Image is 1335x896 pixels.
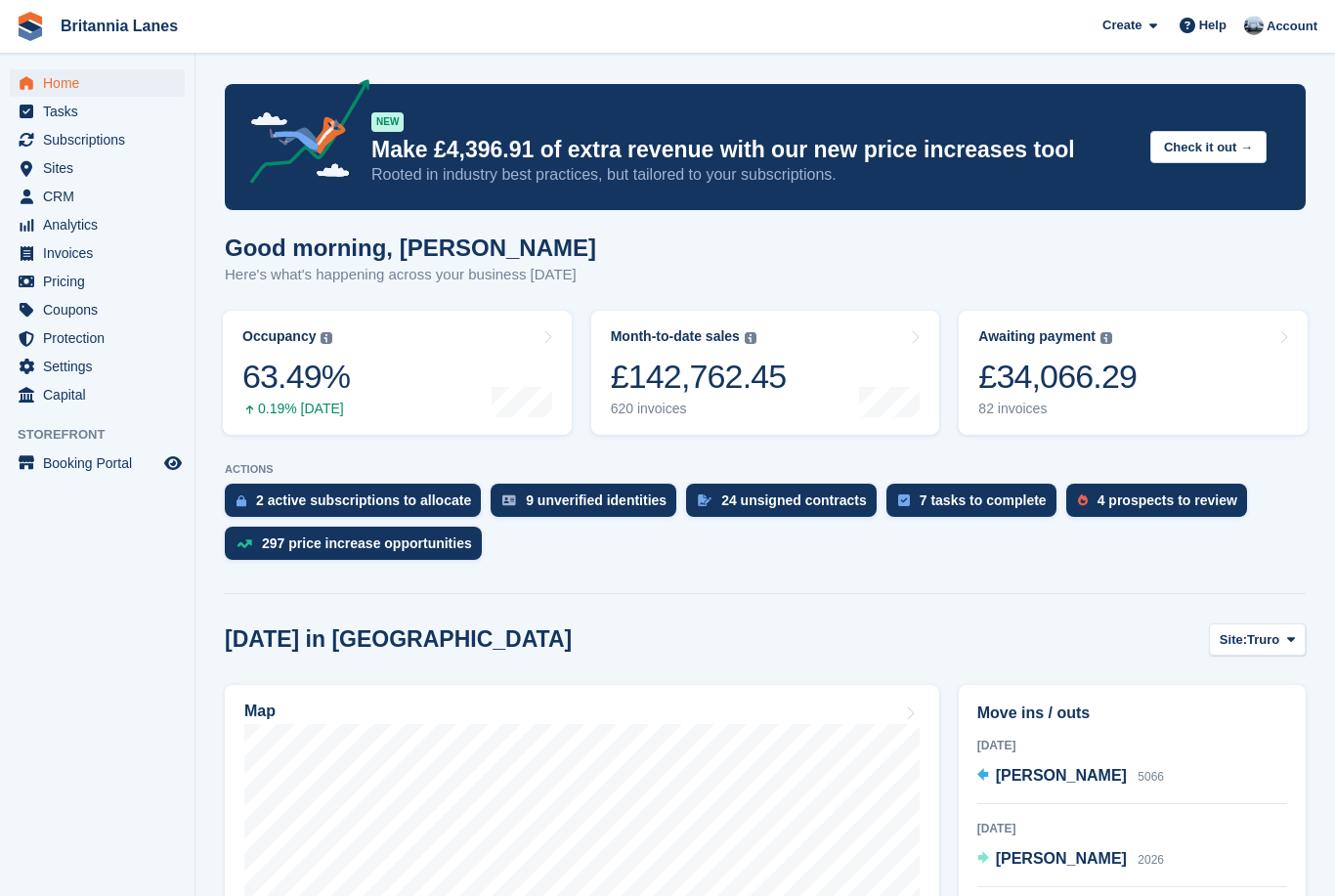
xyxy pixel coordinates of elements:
[10,69,185,97] a: menu
[43,268,160,295] span: Pricing
[244,703,276,720] h2: Map
[10,183,185,210] a: menu
[1150,131,1267,163] button: Check it out →
[10,154,185,182] a: menu
[611,401,787,417] div: 620 invoices
[886,484,1066,527] a: 7 tasks to complete
[10,98,185,125] a: menu
[43,353,160,380] span: Settings
[977,820,1287,837] div: [DATE]
[371,136,1135,164] p: Make £4,396.91 of extra revenue with our new price increases tool
[977,737,1287,754] div: [DATE]
[1066,484,1257,527] a: 4 prospects to review
[225,484,491,527] a: 2 active subscriptions to allocate
[611,328,740,345] div: Month-to-date sales
[43,239,160,267] span: Invoices
[53,10,186,42] a: Britannia Lanes
[1244,16,1264,35] img: John Millership
[10,449,185,477] a: menu
[225,235,596,261] h1: Good morning, [PERSON_NAME]
[611,357,787,397] div: £142,762.45
[234,79,370,191] img: price-adjustments-announcement-icon-8257ccfd72463d97f412b2fc003d46551f7dbcb40ab6d574587a9cd5c0d94...
[10,296,185,323] a: menu
[225,527,492,570] a: 297 price increase opportunities
[978,357,1137,397] div: £34,066.29
[43,449,160,477] span: Booking Portal
[1100,332,1112,344] img: icon-info-grey-7440780725fd019a000dd9b08b2336e03edf1995a4989e88bcd33f0948082b44.svg
[1078,494,1088,506] img: prospect-51fa495bee0391a8d652442698ab0144808aea92771e9ea1ae160a38d050c398.svg
[225,264,596,286] p: Here's what's happening across your business [DATE]
[10,211,185,238] a: menu
[686,484,886,527] a: 24 unsigned contracts
[18,425,194,445] span: Storefront
[242,401,350,417] div: 0.19% [DATE]
[698,494,711,506] img: contract_signature_icon-13c848040528278c33f63329250d36e43548de30e8caae1d1a13099fd9432cc5.svg
[242,357,350,397] div: 63.49%
[10,126,185,153] a: menu
[996,767,1127,784] span: [PERSON_NAME]
[223,311,572,435] a: Occupancy 63.49% 0.19% [DATE]
[16,12,45,41] img: stora-icon-8386f47178a22dfd0bd8f6a31ec36ba5ce8667c1dd55bd0f319d3a0aa187defe.svg
[43,381,160,408] span: Capital
[977,764,1164,789] a: [PERSON_NAME] 5066
[920,492,1047,508] div: 7 tasks to complete
[225,463,1306,476] p: ACTIONS
[43,154,160,182] span: Sites
[996,850,1127,867] span: [PERSON_NAME]
[1102,16,1141,35] span: Create
[237,494,246,507] img: active_subscription_to_allocate_icon-d502201f5373d7db506a760aba3b589e785aa758c864c3986d89f69b8ff3...
[262,535,472,551] div: 297 price increase opportunities
[43,211,160,238] span: Analytics
[43,296,160,323] span: Coupons
[10,353,185,380] a: menu
[977,702,1287,725] h2: Move ins / outs
[371,112,404,132] div: NEW
[526,492,667,508] div: 9 unverified identities
[1220,630,1247,650] span: Site:
[898,494,910,506] img: task-75834270c22a3079a89374b754ae025e5fb1db73e45f91037f5363f120a921f8.svg
[10,381,185,408] a: menu
[1138,853,1164,867] span: 2026
[43,98,160,125] span: Tasks
[721,492,867,508] div: 24 unsigned contracts
[1267,17,1317,36] span: Account
[242,328,316,345] div: Occupancy
[43,69,160,97] span: Home
[978,401,1137,417] div: 82 invoices
[10,268,185,295] a: menu
[977,847,1164,873] a: [PERSON_NAME] 2026
[10,324,185,352] a: menu
[1138,770,1164,784] span: 5066
[43,324,160,352] span: Protection
[1209,623,1306,656] button: Site: Truro
[591,311,940,435] a: Month-to-date sales £142,762.45 620 invoices
[1098,492,1237,508] div: 4 prospects to review
[321,332,332,344] img: icon-info-grey-7440780725fd019a000dd9b08b2336e03edf1995a4989e88bcd33f0948082b44.svg
[978,328,1096,345] div: Awaiting payment
[43,126,160,153] span: Subscriptions
[1199,16,1227,35] span: Help
[959,311,1308,435] a: Awaiting payment £34,066.29 82 invoices
[237,539,252,548] img: price_increase_opportunities-93ffe204e8149a01c8c9dc8f82e8f89637d9d84a8eef4429ea346261dce0b2c0.svg
[491,484,686,527] a: 9 unverified identities
[256,492,471,508] div: 2 active subscriptions to allocate
[225,626,572,653] h2: [DATE] in [GEOGRAPHIC_DATA]
[745,332,756,344] img: icon-info-grey-7440780725fd019a000dd9b08b2336e03edf1995a4989e88bcd33f0948082b44.svg
[371,164,1135,186] p: Rooted in industry best practices, but tailored to your subscriptions.
[1247,630,1279,650] span: Truro
[43,183,160,210] span: CRM
[161,451,185,475] a: Preview store
[502,494,516,506] img: verify_identity-adf6edd0f0f0b5bbfe63781bf79b02c33cf7c696d77639b501bdc392416b5a36.svg
[10,239,185,267] a: menu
